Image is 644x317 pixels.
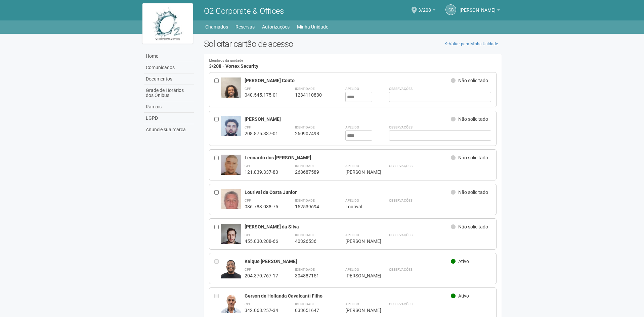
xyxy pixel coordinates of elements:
img: user.jpg [221,293,241,313]
img: user.jpg [221,77,241,104]
small: Membros da unidade [209,59,497,63]
div: Entre em contato com a Aministração para solicitar o cancelamento ou 2a via [214,293,221,313]
a: LGPD [144,113,194,124]
strong: CPF [245,233,251,237]
strong: Identidade [295,87,315,91]
div: [PERSON_NAME] [245,116,451,122]
h2: Solicitar cartão de acesso [204,39,502,49]
h4: 3/208 - Vortex Security [209,59,497,69]
img: user.jpg [221,189,241,214]
div: 342.068.257-34 [245,307,278,313]
strong: Apelido [345,125,359,129]
a: Voltar para Minha Unidade [441,39,502,49]
strong: Apelido [345,302,359,306]
div: 121.839.337-80 [245,169,278,175]
div: 204.370.767-17 [245,273,278,279]
span: Glauton Borges de Paula [460,1,496,13]
img: user.jpg [221,224,241,251]
strong: Identidade [295,302,315,306]
div: 086.783.038-75 [245,204,278,210]
div: 455.830.288-66 [245,238,278,244]
strong: CPF [245,302,251,306]
span: Não solicitado [458,78,488,83]
a: 3/208 [418,8,435,14]
div: 304887151 [295,273,329,279]
div: Lourival da Costa Junior [245,189,451,195]
strong: Identidade [295,233,315,237]
img: logo.jpg [142,3,193,44]
strong: CPF [245,268,251,271]
strong: Identidade [295,199,315,202]
strong: Apelido [345,87,359,91]
div: [PERSON_NAME] Couto [245,77,451,84]
strong: Observações [389,302,413,306]
div: Gerson de Hollanda Cavalcanti Filho [245,293,451,299]
strong: Observações [389,268,413,271]
strong: Observações [389,233,413,237]
strong: Apelido [345,199,359,202]
div: 1234110830 [295,92,329,98]
div: 260907498 [295,130,329,137]
strong: CPF [245,125,251,129]
div: Entre em contato com a Aministração para solicitar o cancelamento ou 2a via [214,258,221,279]
div: Leonardo dos [PERSON_NAME] [245,155,451,161]
span: Não solicitado [458,116,488,122]
div: 040.545.175-01 [245,92,278,98]
a: Comunicados [144,62,194,73]
strong: Observações [389,87,413,91]
img: user.jpg [221,258,241,278]
div: 033651647 [295,307,329,313]
a: Ramais [144,101,194,113]
strong: Identidade [295,125,315,129]
div: [PERSON_NAME] [345,238,372,244]
span: Ativo [458,259,469,264]
span: O2 Corporate & Offices [204,6,284,16]
a: Chamados [205,22,228,32]
div: [PERSON_NAME] [345,273,372,279]
a: Documentos [144,73,194,85]
strong: Observações [389,125,413,129]
strong: Observações [389,164,413,168]
a: GB [445,4,456,15]
strong: Identidade [295,268,315,271]
span: 3/208 [418,1,431,13]
div: Kaique [PERSON_NAME] [245,258,451,264]
div: 40326536 [295,238,329,244]
span: Não solicitado [458,155,488,160]
div: 268687589 [295,169,329,175]
a: Grade de Horários dos Ônibus [144,85,194,101]
span: Não solicitado [458,190,488,195]
strong: Observações [389,199,413,202]
img: user.jpg [221,155,241,184]
a: [PERSON_NAME] [460,8,500,14]
a: Anuncie sua marca [144,124,194,135]
strong: Apelido [345,268,359,271]
a: Home [144,51,194,62]
div: [PERSON_NAME] [345,169,372,175]
strong: CPF [245,199,251,202]
strong: CPF [245,87,251,91]
strong: Apelido [345,164,359,168]
strong: Apelido [345,233,359,237]
div: 152539694 [295,204,329,210]
strong: CPF [245,164,251,168]
strong: Identidade [295,164,315,168]
span: Não solicitado [458,224,488,229]
a: Autorizações [262,22,290,32]
a: Reservas [235,22,255,32]
div: [PERSON_NAME] [345,307,372,313]
div: Lourival [345,204,372,210]
img: user.jpg [221,116,241,141]
span: Ativo [458,293,469,299]
div: 208.875.337-01 [245,130,278,137]
div: [PERSON_NAME] da SIlva [245,224,451,230]
a: Minha Unidade [297,22,328,32]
